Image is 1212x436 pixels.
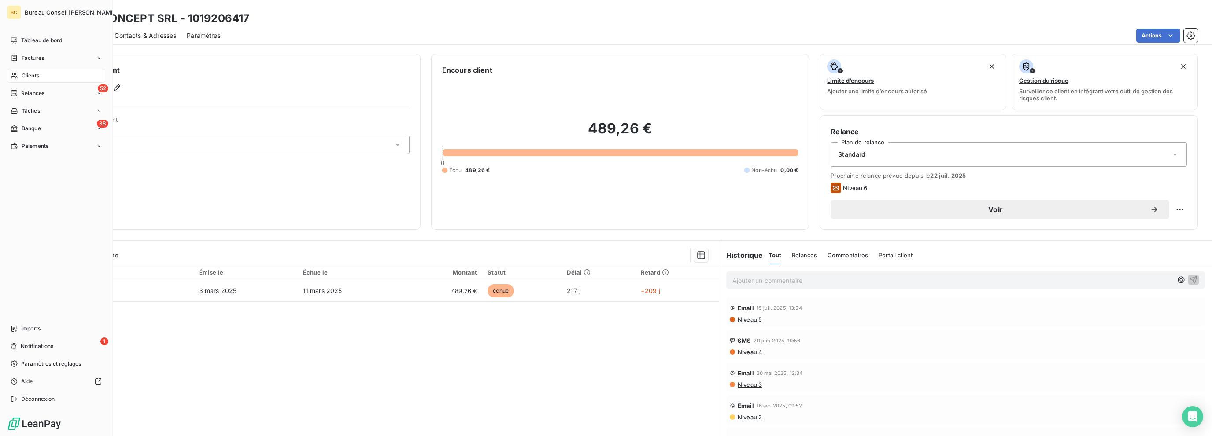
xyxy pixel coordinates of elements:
button: Actions [1136,29,1180,43]
span: 217 j [567,287,580,294]
span: Niveau 5 [737,316,762,323]
span: 20 mai 2025, 12:34 [757,370,803,376]
span: Échu [449,166,462,174]
span: 15 juil. 2025, 13:54 [757,305,802,311]
span: Niveau 3 [737,381,762,388]
span: 52 [98,84,108,92]
span: Tableau de bord [21,37,62,44]
span: Surveiller ce client en intégrant votre outil de gestion des risques client. [1019,88,1190,102]
span: Email [738,304,754,311]
span: Portail client [879,252,913,259]
span: 489,26 € [465,166,490,174]
div: Retard [641,269,713,276]
span: Imports [21,325,41,333]
span: Limite d’encours [827,77,874,84]
span: Notifications [21,342,53,350]
span: 20 juin 2025, 10:56 [754,338,800,343]
span: Ajouter une limite d’encours autorisé [827,88,927,95]
img: Logo LeanPay [7,417,62,431]
span: Paiements [22,142,48,150]
span: Bureau Conseil [PERSON_NAME] [25,9,117,16]
h3: IMV CONCEPT SRL - 1019206417 [78,11,249,26]
button: Limite d’encoursAjouter une limite d’encours autorisé [820,54,1006,110]
span: Niveau 4 [737,348,762,355]
span: 0 [441,159,444,166]
div: Échue le [303,269,399,276]
span: Voir [841,206,1150,213]
span: +209 j [641,287,660,294]
div: Open Intercom Messenger [1182,406,1203,427]
div: Émise le [199,269,292,276]
div: BC [7,5,21,19]
span: Relances [792,252,817,259]
span: Relances [21,89,44,97]
a: Aide [7,374,105,388]
span: 38 [97,120,108,128]
span: Contacts & Adresses [115,31,176,40]
h6: Relance [831,126,1187,137]
span: Tâches [22,107,40,115]
span: 16 avr. 2025, 09:52 [757,403,802,408]
span: Aide [21,377,33,385]
span: 22 juil. 2025 [930,172,966,179]
h6: Historique [719,250,763,260]
span: Prochaine relance prévue depuis le [831,172,1187,179]
span: SMS [738,337,751,344]
span: 0,00 € [780,166,798,174]
span: Non-échu [751,166,777,174]
span: 489,26 € [410,286,477,295]
button: Gestion du risqueSurveiller ce client en intégrant votre outil de gestion des risques client. [1012,54,1198,110]
span: Niveau 6 [843,184,867,191]
span: Commentaires [828,252,868,259]
div: Statut [488,269,556,276]
span: Gestion du risque [1019,77,1068,84]
span: Déconnexion [21,395,55,403]
span: Clients [22,72,39,80]
span: Propriétés Client [71,116,410,128]
span: Banque [22,125,41,132]
span: 3 mars 2025 [199,287,237,294]
span: Paramètres [187,31,221,40]
span: échue [488,284,514,297]
span: Email [738,370,754,377]
span: Email [738,402,754,409]
span: Factures [22,54,44,62]
span: Standard [838,150,865,159]
span: 1 [100,337,108,345]
span: Paramètres et réglages [21,360,81,368]
span: Tout [769,252,782,259]
span: 11 mars 2025 [303,287,342,294]
span: Niveau 2 [737,414,762,421]
h6: Informations client [53,65,410,75]
div: Délai [567,269,630,276]
button: Voir [831,200,1169,219]
h6: Encours client [442,65,492,75]
div: Montant [410,269,477,276]
h2: 489,26 € [442,120,798,146]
